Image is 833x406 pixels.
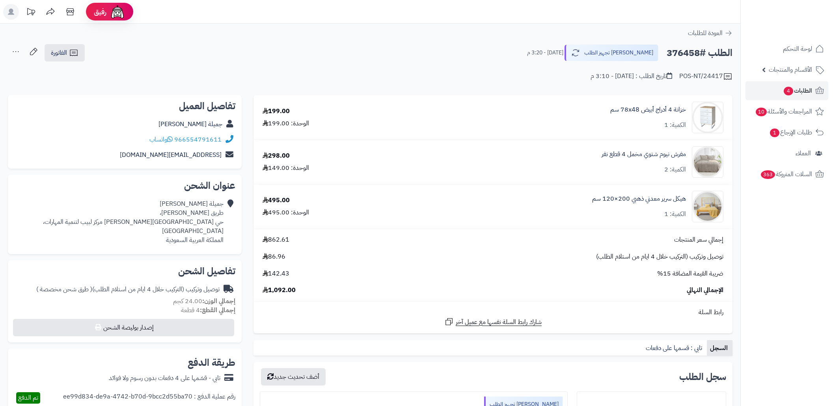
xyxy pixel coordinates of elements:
[796,148,811,159] span: العملاء
[783,85,812,96] span: الطلبات
[707,340,732,356] a: السجل
[263,196,290,205] div: 495.00
[263,107,290,116] div: 199.00
[456,318,542,327] span: شارك رابط السلة نفسها مع عميل آخر
[769,127,812,138] span: طلبات الإرجاع
[591,72,672,81] div: تاريخ الطلب : [DATE] - 3:10 م
[692,191,723,222] img: 1754547946-010101020005-90x90.jpg
[679,372,726,382] h3: سجل الطلب
[181,305,235,315] small: 4 قطعة
[36,285,220,294] div: توصيل وتركيب (التركيب خلال 4 ايام من استلام الطلب)
[263,252,285,261] span: 86.96
[109,374,220,383] div: تابي - قسّمها على 4 دفعات بدون رسوم ولا فوائد
[687,286,723,295] span: الإجمالي النهائي
[263,164,309,173] div: الوحدة: 149.00
[602,150,686,159] a: مفرش نيوم شتوي مخمل 4 قطع نفر
[745,165,828,184] a: السلات المتروكة363
[263,208,309,217] div: الوحدة: 495.00
[21,4,41,22] a: تحديثات المنصة
[63,392,235,404] div: رقم عملية الدفع : ee99d834-de9a-4742-b70d-9bcc2d55ba70
[188,358,235,367] h2: طريقة الدفع
[263,119,309,128] div: الوحدة: 199.00
[158,119,222,129] a: جميلة [PERSON_NAME]
[200,305,235,315] strong: إجمالي القطع:
[688,28,732,38] a: العودة للطلبات
[592,194,686,203] a: هيكل سرير معدني ذهبي 200×120 سم
[745,39,828,58] a: لوحة التحكم
[664,210,686,219] div: الكمية: 1
[679,72,732,81] div: POS-NT/24417
[761,170,775,179] span: 363
[596,252,723,261] span: توصيل وتركيب (التركيب خلال 4 ايام من استلام الطلب)
[692,146,723,178] img: 1734448606-110201020120-90x90.jpg
[263,286,296,295] span: 1,092.00
[261,368,326,386] button: أضف تحديث جديد
[18,393,38,402] span: تم الدفع
[51,48,67,58] span: الفاتورة
[692,102,723,133] img: 1722524960-110115010018-90x90.jpg
[263,235,289,244] span: 862.61
[173,296,235,306] small: 24.00 كجم
[110,4,125,20] img: ai-face.png
[667,45,732,61] h2: الطلب #376458
[760,169,812,180] span: السلات المتروكة
[14,199,224,244] div: جميلة [PERSON_NAME] طريق [PERSON_NAME]، حي [GEOGRAPHIC_DATA][PERSON_NAME] مركز لبيب لتنمية المهار...
[120,150,222,160] a: [EMAIL_ADDRESS][DOMAIN_NAME]
[769,64,812,75] span: الأقسام والمنتجات
[657,269,723,278] span: ضريبة القيمة المضافة 15%
[527,49,563,57] small: [DATE] - 3:20 م
[149,135,173,144] a: واتساب
[565,45,658,61] button: [PERSON_NAME] تجهيز الطلب
[174,135,222,144] a: 966554791611
[202,296,235,306] strong: إجمالي الوزن:
[688,28,723,38] span: العودة للطلبات
[257,308,729,317] div: رابط السلة
[745,102,828,121] a: المراجعات والأسئلة10
[664,165,686,174] div: الكمية: 2
[745,144,828,163] a: العملاء
[263,151,290,160] div: 298.00
[664,121,686,130] div: الكمية: 1
[13,319,234,336] button: إصدار بوليصة الشحن
[745,123,828,142] a: طلبات الإرجاع1
[45,44,85,61] a: الفاتورة
[756,108,767,116] span: 10
[643,340,707,356] a: تابي : قسمها على دفعات
[745,81,828,100] a: الطلبات4
[674,235,723,244] span: إجمالي سعر المنتجات
[14,266,235,276] h2: تفاصيل الشحن
[14,181,235,190] h2: عنوان الشحن
[14,101,235,111] h2: تفاصيل العميل
[755,106,812,117] span: المراجعات والأسئلة
[784,87,793,95] span: 4
[444,317,542,327] a: شارك رابط السلة نفسها مع عميل آخر
[94,7,106,17] span: رفيق
[783,43,812,54] span: لوحة التحكم
[610,105,686,114] a: خزانة 4 أدراج أبيض 78x48 سم
[779,6,826,22] img: logo-2.png
[36,285,92,294] span: ( طرق شحن مخصصة )
[770,129,779,137] span: 1
[263,269,289,278] span: 142.43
